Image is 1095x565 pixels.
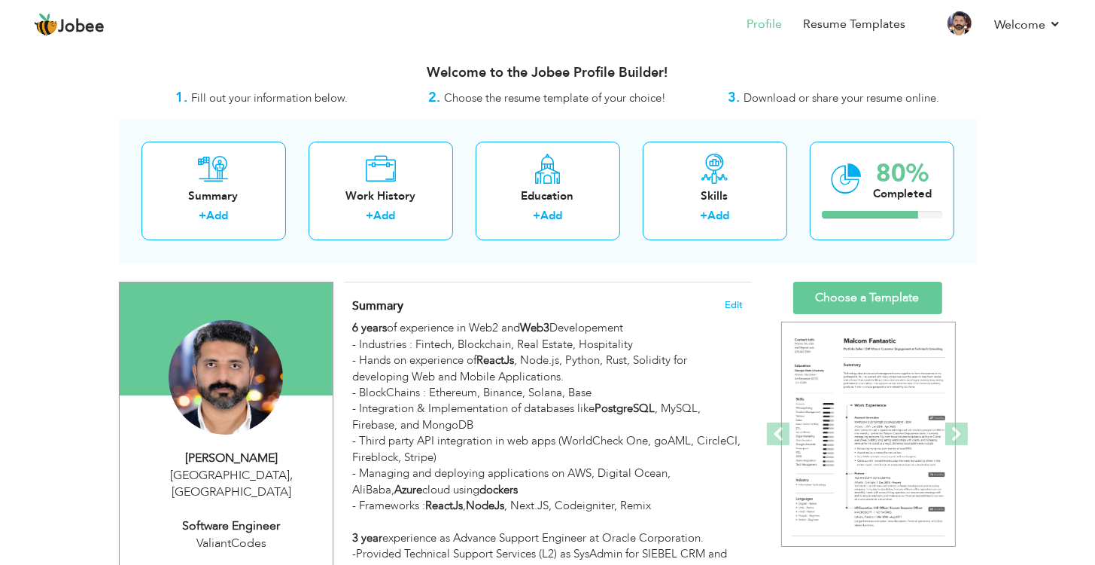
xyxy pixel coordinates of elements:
span: Summary [352,298,403,314]
a: Welcome [994,16,1061,34]
span: Choose the resume template of your choice! [445,90,667,105]
a: Profile [747,16,782,33]
span: Edit [725,300,743,310]
div: Completed [874,186,932,202]
strong: 2. [429,88,441,107]
span: , [290,467,293,484]
strong: ReactJs [476,353,514,368]
div: ValiantCodes [131,535,333,552]
div: [GEOGRAPHIC_DATA] [GEOGRAPHIC_DATA] [131,467,333,502]
a: Choose a Template [793,282,942,314]
img: jobee.io [34,13,58,37]
img: Talha Khan [169,320,283,435]
span: Jobee [58,19,105,35]
div: Education [488,188,608,204]
label: + [700,208,707,224]
strong: 3. [728,88,740,107]
strong: PostgreSQL [595,401,655,416]
strong: ReactJs [425,498,463,513]
div: Work History [321,188,441,204]
strong: 1. [175,88,187,107]
div: 80% [874,161,932,186]
strong: Web3 [520,320,549,335]
a: Resume Templates [803,16,905,33]
strong: NodeJs [466,498,504,513]
span: Fill out your information below. [191,90,348,105]
div: [PERSON_NAME] [131,450,333,467]
span: Download or share your resume online. [744,90,939,105]
div: Software Engineer [131,518,333,535]
label: + [199,208,206,224]
strong: 6 years [352,320,387,335]
strong: dockers [479,482,518,497]
label: + [533,208,540,224]
a: Add [206,208,228,223]
h3: Welcome to the Jobee Profile Builder! [119,66,977,81]
a: Add [373,208,395,223]
div: Skills [655,188,775,204]
a: Add [707,208,729,223]
a: Jobee [34,13,105,37]
h4: Adding a summary is a quick and easy way to highlight your experience and interests. [352,298,742,313]
img: Profile Img [947,11,972,35]
label: + [366,208,373,224]
div: Summary [154,188,274,204]
strong: Azure [394,482,422,497]
a: Add [540,208,562,223]
strong: 3 year [352,530,382,545]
